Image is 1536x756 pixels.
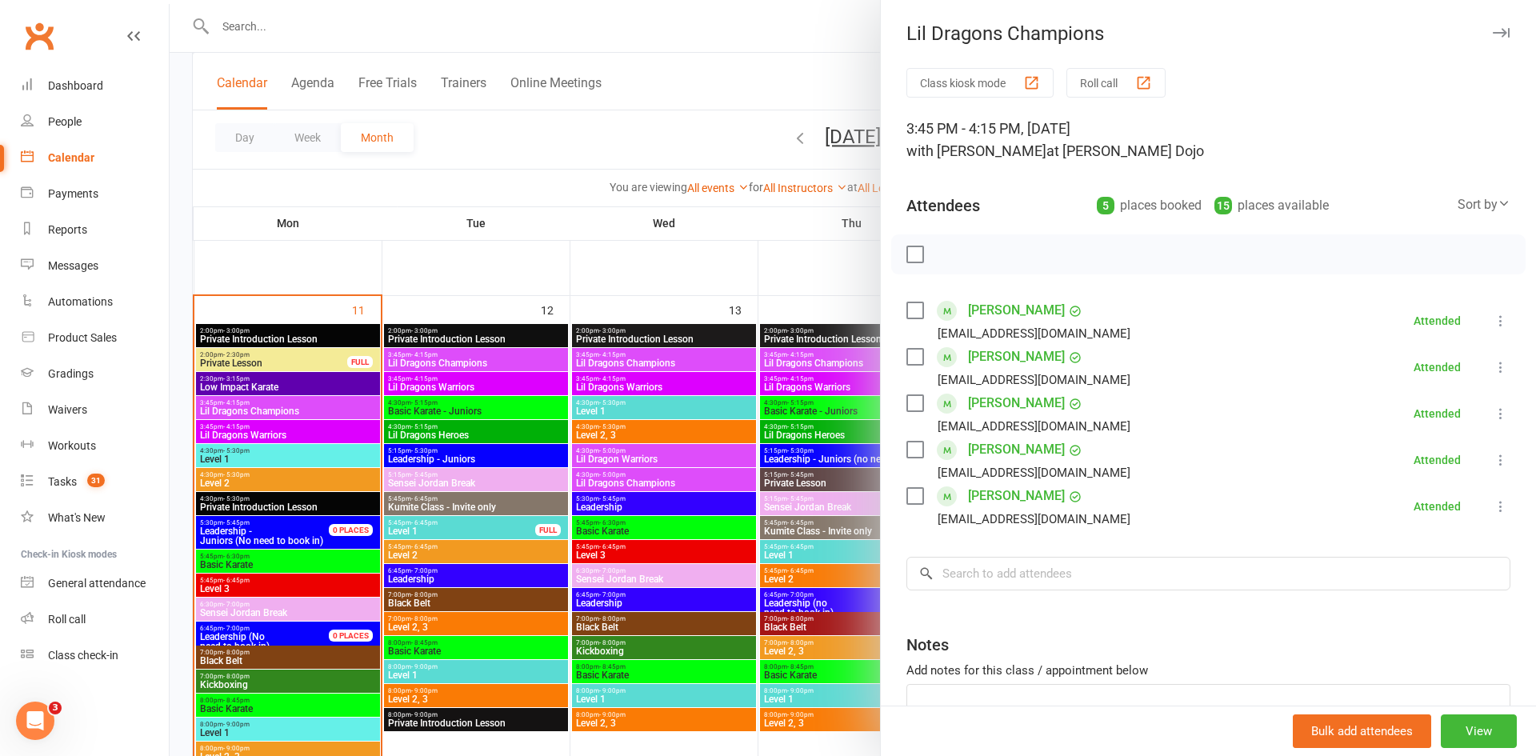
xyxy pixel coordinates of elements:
[48,151,94,164] div: Calendar
[48,295,113,308] div: Automations
[48,439,96,452] div: Workouts
[906,634,949,656] div: Notes
[19,16,59,56] a: Clubworx
[21,140,169,176] a: Calendar
[48,613,86,626] div: Roll call
[48,367,94,380] div: Gradings
[48,511,106,524] div: What's New
[21,356,169,392] a: Gradings
[906,194,980,217] div: Attendees
[21,248,169,284] a: Messages
[1414,501,1461,512] div: Attended
[1414,315,1461,326] div: Attended
[1097,194,1202,217] div: places booked
[1293,714,1431,748] button: Bulk add attendees
[48,577,146,590] div: General attendance
[1458,194,1510,215] div: Sort by
[1414,408,1461,419] div: Attended
[48,79,103,92] div: Dashboard
[906,118,1510,162] div: 3:45 PM - 4:15 PM, [DATE]
[968,298,1065,323] a: [PERSON_NAME]
[938,509,1130,530] div: [EMAIL_ADDRESS][DOMAIN_NAME]
[21,566,169,602] a: General attendance kiosk mode
[968,483,1065,509] a: [PERSON_NAME]
[21,68,169,104] a: Dashboard
[49,702,62,714] span: 3
[21,320,169,356] a: Product Sales
[48,331,117,344] div: Product Sales
[48,649,118,662] div: Class check-in
[906,661,1510,680] div: Add notes for this class / appointment below
[21,392,169,428] a: Waivers
[1046,142,1204,159] span: at [PERSON_NAME] Dojo
[21,104,169,140] a: People
[1214,194,1329,217] div: places available
[1097,197,1114,214] div: 5
[48,115,82,128] div: People
[968,437,1065,462] a: [PERSON_NAME]
[48,475,77,488] div: Tasks
[21,212,169,248] a: Reports
[87,474,105,487] span: 31
[1414,454,1461,466] div: Attended
[906,557,1510,590] input: Search to add attendees
[21,428,169,464] a: Workouts
[906,142,1046,159] span: with [PERSON_NAME]
[1214,197,1232,214] div: 15
[968,344,1065,370] a: [PERSON_NAME]
[48,187,98,200] div: Payments
[48,223,87,236] div: Reports
[938,323,1130,344] div: [EMAIL_ADDRESS][DOMAIN_NAME]
[21,464,169,500] a: Tasks 31
[21,638,169,674] a: Class kiosk mode
[21,284,169,320] a: Automations
[21,500,169,536] a: What's New
[48,403,87,416] div: Waivers
[16,702,54,740] iframe: Intercom live chat
[21,602,169,638] a: Roll call
[48,259,98,272] div: Messages
[938,416,1130,437] div: [EMAIL_ADDRESS][DOMAIN_NAME]
[881,22,1536,45] div: Lil Dragons Champions
[938,462,1130,483] div: [EMAIL_ADDRESS][DOMAIN_NAME]
[1066,68,1166,98] button: Roll call
[1414,362,1461,373] div: Attended
[938,370,1130,390] div: [EMAIL_ADDRESS][DOMAIN_NAME]
[968,390,1065,416] a: [PERSON_NAME]
[1441,714,1517,748] button: View
[21,176,169,212] a: Payments
[906,68,1054,98] button: Class kiosk mode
